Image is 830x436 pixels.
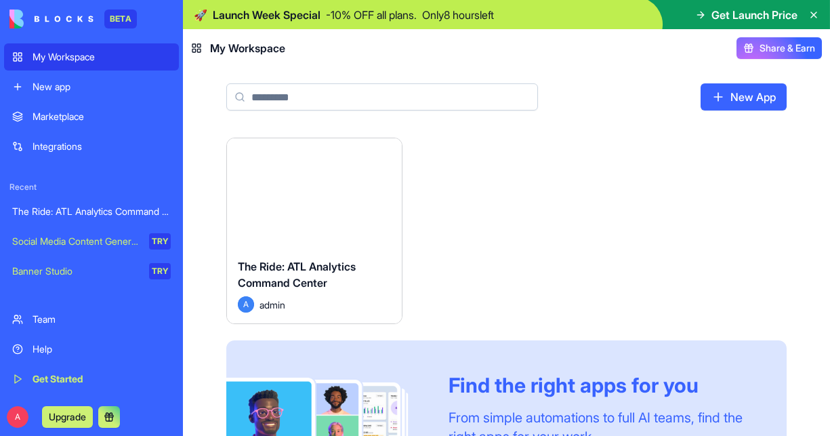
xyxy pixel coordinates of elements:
div: Find the right apps for you [449,373,754,397]
span: A [238,296,254,313]
a: My Workspace [4,43,179,71]
a: Social Media Content GeneratorTRY [4,228,179,255]
div: Social Media Content Generator [12,235,140,248]
a: Team [4,306,179,333]
a: New App [701,83,787,111]
a: Integrations [4,133,179,160]
span: Share & Earn [760,41,815,55]
div: Team [33,313,171,326]
div: BETA [104,9,137,28]
div: Get Started [33,372,171,386]
img: logo [9,9,94,28]
a: Marketplace [4,103,179,130]
span: A [7,406,28,428]
span: Get Launch Price [711,7,797,23]
a: Help [4,336,179,363]
div: Banner Studio [12,264,140,278]
span: Recent [4,182,179,193]
span: 🚀 [194,7,207,23]
p: Only 8 hours left [422,7,494,23]
p: - 10 % OFF all plans. [326,7,417,23]
a: Upgrade [42,410,93,423]
a: The Ride: ATL Analytics Command CenterAadmin [226,138,402,324]
a: Banner StudioTRY [4,258,179,285]
span: My Workspace [210,40,285,56]
a: The Ride: ATL Analytics Command Center [4,198,179,225]
div: The Ride: ATL Analytics Command Center [12,205,171,218]
span: admin [260,298,285,312]
div: TRY [149,263,171,279]
a: BETA [9,9,137,28]
div: My Workspace [33,50,171,64]
a: New app [4,73,179,100]
span: Launch Week Special [213,7,320,23]
a: Get Started [4,365,179,393]
div: New app [33,80,171,94]
div: TRY [149,233,171,250]
div: Help [33,342,171,356]
div: Integrations [33,140,171,153]
div: Marketplace [33,110,171,123]
button: Upgrade [42,406,93,428]
span: The Ride: ATL Analytics Command Center [238,260,356,290]
button: Share & Earn [736,37,822,59]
